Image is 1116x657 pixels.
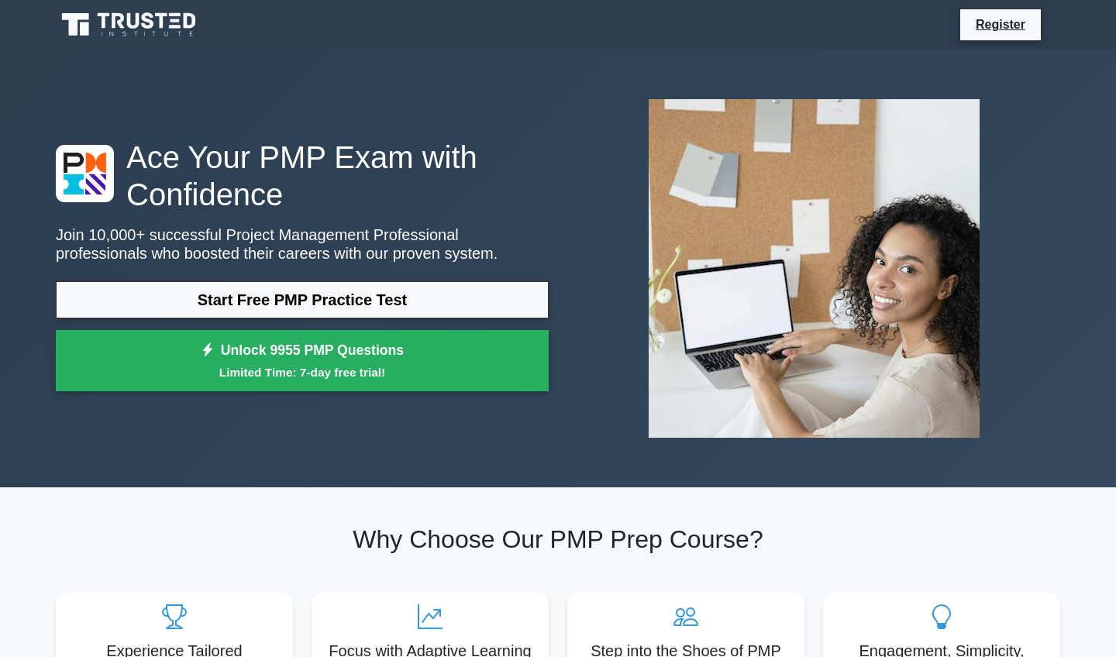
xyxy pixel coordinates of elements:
small: Limited Time: 7-day free trial! [75,363,529,381]
p: Join 10,000+ successful Project Management Professional professionals who boosted their careers w... [56,225,549,263]
h1: Ace Your PMP Exam with Confidence [56,139,549,213]
h2: Why Choose Our PMP Prep Course? [56,525,1060,554]
a: Start Free PMP Practice Test [56,281,549,318]
a: Unlock 9955 PMP QuestionsLimited Time: 7-day free trial! [56,330,549,392]
a: Register [966,15,1035,34]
